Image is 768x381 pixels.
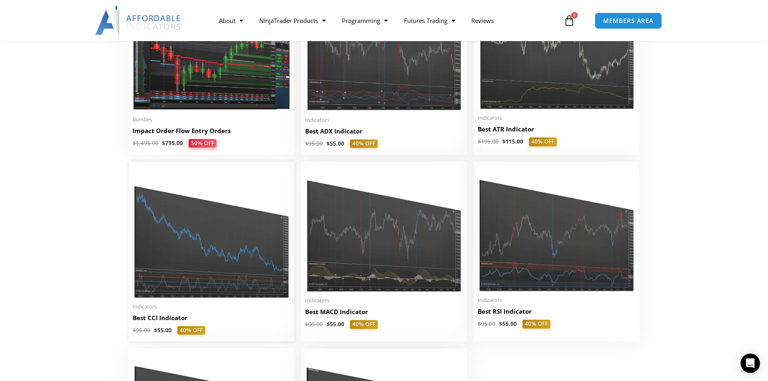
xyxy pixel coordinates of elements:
[133,116,290,123] span: Bundles
[603,18,654,24] span: MEMBERS AREA
[499,320,502,327] span: $
[211,11,251,30] a: About
[478,138,499,145] bdi: 195.00
[162,139,183,147] bdi: 795.00
[305,297,463,304] span: Indicators
[502,138,506,145] span: $
[177,326,205,335] span: 40% OFF
[741,354,760,373] div: Open Intercom Messenger
[305,140,323,147] bdi: 95.00
[305,308,463,316] h2: Best MACD Indicator
[522,320,550,329] span: 40% OFF
[334,11,396,30] a: Programming
[478,166,635,292] img: Best RSI Indicator
[133,327,136,334] span: $
[529,137,557,146] span: 40% OFF
[133,303,290,310] span: Indicators
[188,139,217,148] span: 50% OFF
[478,307,635,316] h2: Best RSI Indicator
[154,327,172,334] bdi: 55.00
[133,139,158,147] bdi: 1,495.00
[571,12,578,19] span: 0
[478,320,481,327] span: $
[350,139,378,148] span: 40% OFF
[478,115,635,121] span: Indicators
[478,307,635,320] a: Best RSI Indicator
[327,321,344,328] bdi: 55.00
[133,127,290,139] a: Impact Order Flow Entry Orders
[327,140,344,147] bdi: 55.00
[305,321,308,328] span: $
[478,125,635,137] a: Best ATR Indicator
[327,140,330,147] span: $
[305,117,463,123] span: Indicators
[162,139,165,147] span: $
[478,320,495,327] bdi: 95.00
[133,139,136,147] span: $
[251,11,334,30] a: NinjaTrader Products
[478,138,481,145] span: $
[133,314,290,326] a: Best CCI Indicator
[502,138,523,145] bdi: 115.00
[154,327,157,334] span: $
[478,125,635,133] h2: Best ATR Indicator
[305,127,463,139] a: Best ADX Indicator
[305,166,463,292] img: Best MACD Indicator
[211,11,562,30] nav: Menu
[463,11,502,30] a: Reviews
[396,11,463,30] a: Futures Trading
[133,127,290,135] h2: Impact Order Flow Entry Orders
[95,6,182,35] img: LogoAI | Affordable Indicators – NinjaTrader
[305,308,463,320] a: Best MACD Indicator
[305,321,323,328] bdi: 95.00
[327,321,330,328] span: $
[133,327,150,334] bdi: 95.00
[133,314,290,322] h2: Best CCI Indicator
[305,140,308,147] span: $
[305,127,463,135] h2: Best ADX Indicator
[133,166,290,298] img: Best CCI Indicator
[552,9,587,32] a: 0
[350,320,378,329] span: 40% OFF
[595,12,662,29] a: MEMBERS AREA
[499,320,517,327] bdi: 55.00
[478,297,635,304] span: Indicators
